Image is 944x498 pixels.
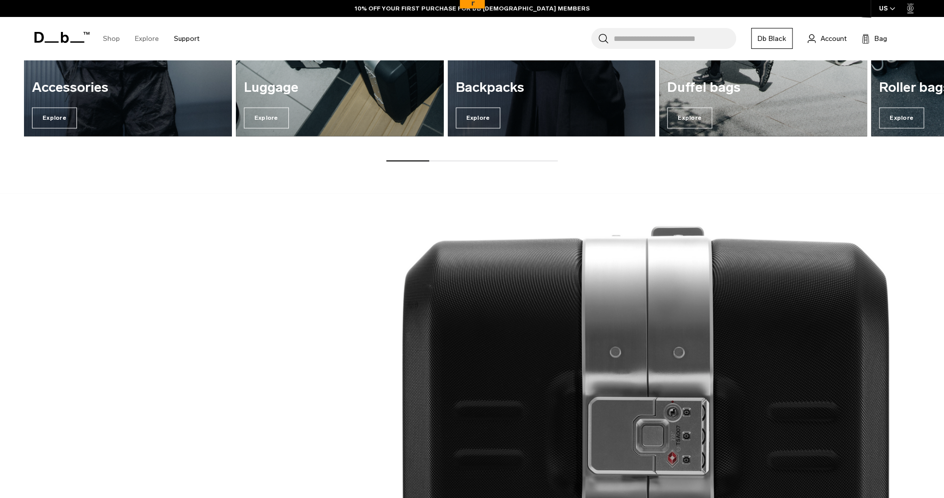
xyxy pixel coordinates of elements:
span: Account [821,33,847,44]
span: Explore [879,107,924,128]
nav: Main Navigation [95,17,207,60]
span: Explore [667,107,712,128]
img: mbilow [24,3,37,16]
h3: Luggage [244,80,436,95]
a: Db Black [751,28,793,49]
a: Support [174,21,199,56]
a: Copy [170,10,187,17]
h3: Backpacks [456,80,648,95]
a: Shop [103,21,120,56]
a: Clear [187,10,203,17]
a: 10% OFF YOUR FIRST PURCHASE FOR DB [DEMOGRAPHIC_DATA] MEMBERS [355,4,590,13]
h3: Accessories [32,80,224,95]
span: Explore [456,107,501,128]
span: Explore [32,107,77,128]
h3: Duffel bags [667,80,859,95]
span: Bag [875,33,887,44]
a: Explore [135,21,159,56]
span: Explore [244,107,289,128]
a: View [154,10,170,17]
button: Bag [862,32,887,44]
a: Account [808,32,847,44]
